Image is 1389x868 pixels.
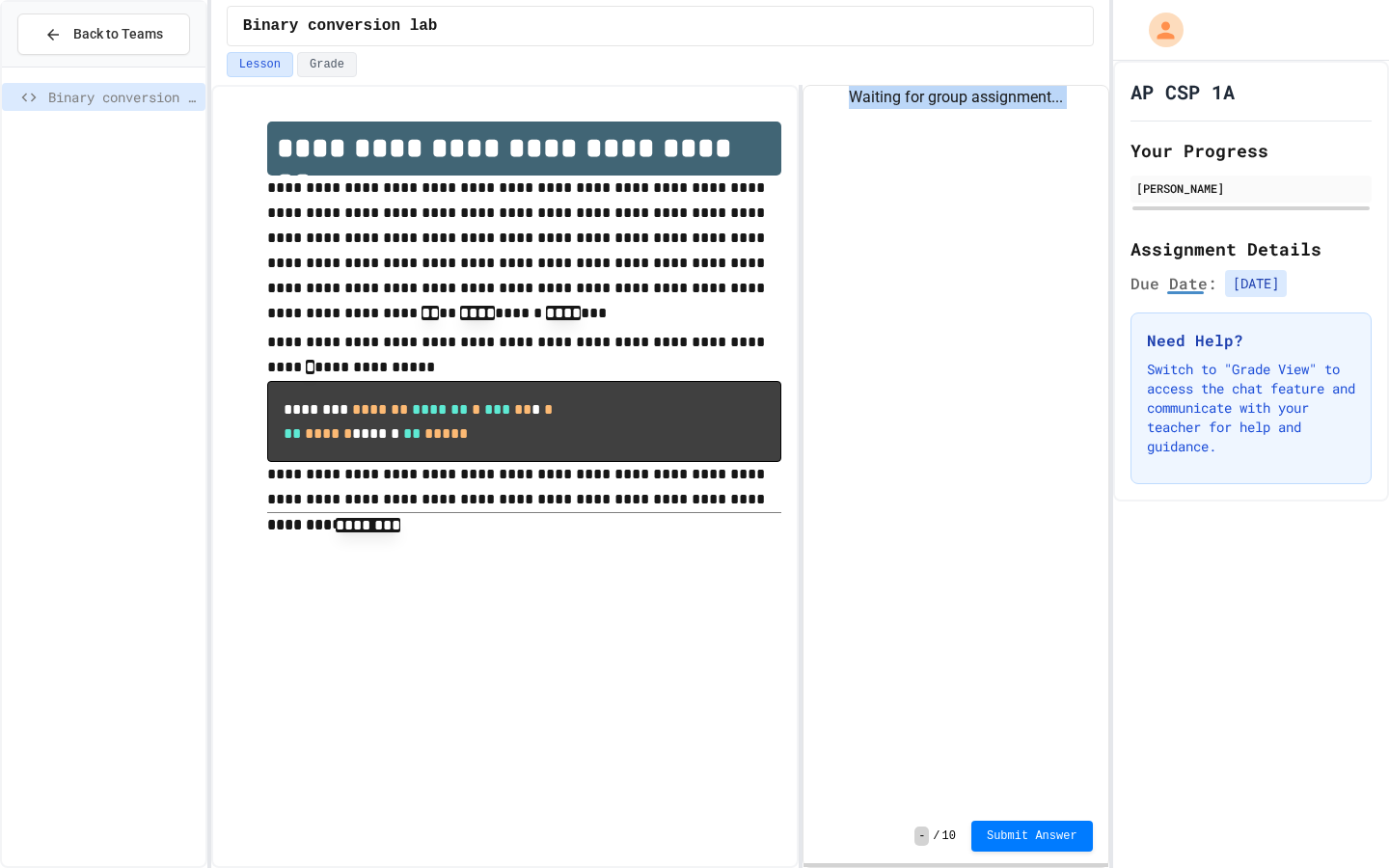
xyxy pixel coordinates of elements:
[1130,137,1372,164] h2: Your Progress
[914,827,929,846] span: -
[987,828,1077,844] span: Submit Answer
[971,821,1093,852] button: Submit Answer
[1130,78,1235,105] h1: AP CSP 1A
[1136,179,1366,197] div: [PERSON_NAME]
[942,828,956,844] span: 10
[1225,270,1287,297] span: [DATE]
[933,828,940,844] span: /
[227,52,293,77] button: Lesson
[17,14,190,55] button: Back to Teams
[1147,360,1355,456] p: Switch to "Grade View" to access the chat feature and communicate with your teacher for help and ...
[1147,329,1355,352] h3: Need Help?
[243,14,438,38] span: Binary conversion lab
[1129,8,1188,52] div: My Account
[73,24,163,44] span: Back to Teams
[297,52,357,77] button: Grade
[803,86,1108,109] div: Waiting for group assignment...
[48,87,198,107] span: Binary conversion lab
[1130,235,1372,262] h2: Assignment Details
[1130,272,1217,295] span: Due Date:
